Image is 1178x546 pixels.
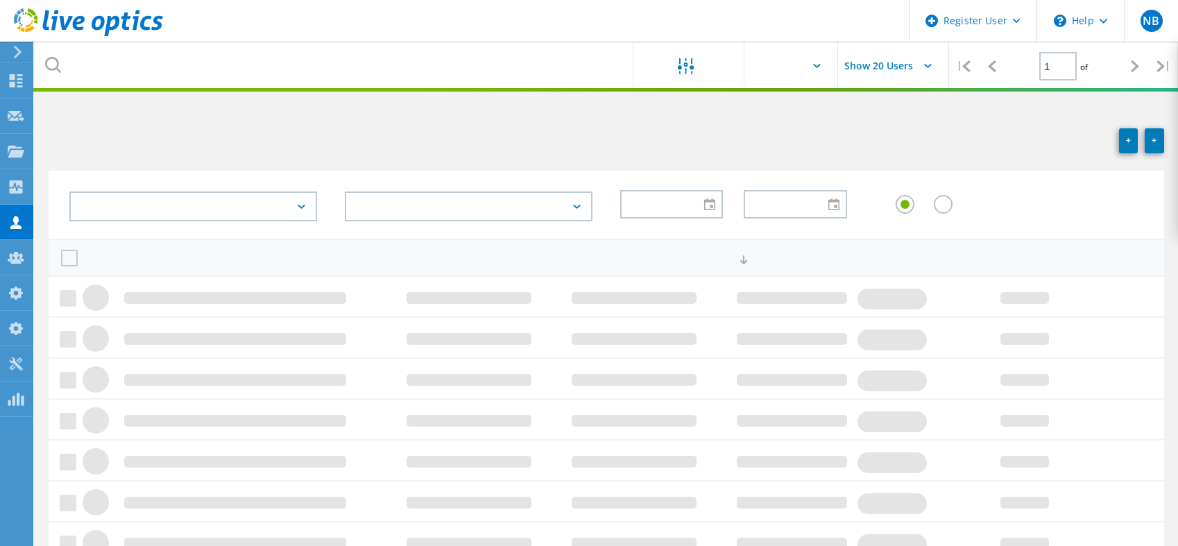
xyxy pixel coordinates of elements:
[1119,128,1138,153] a: +
[949,42,978,91] div: |
[1145,128,1164,153] a: +
[1054,15,1066,27] svg: \n
[14,29,163,39] a: Live Optics Dashboard
[1126,135,1132,146] b: +
[1150,42,1178,91] div: |
[1143,15,1159,26] span: NB
[1080,61,1088,73] span: of
[1152,135,1157,146] b: +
